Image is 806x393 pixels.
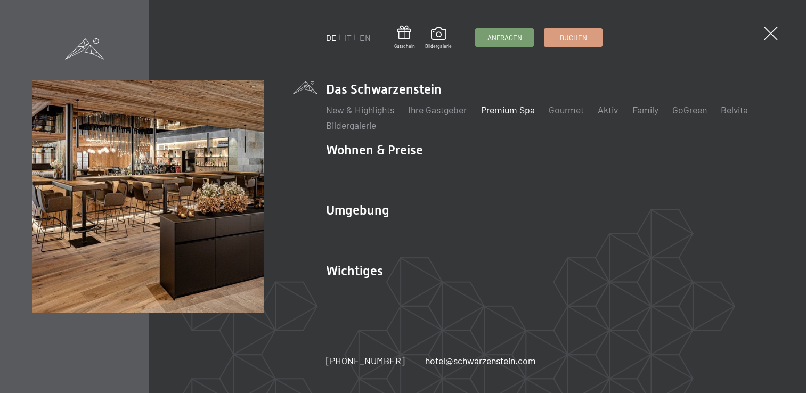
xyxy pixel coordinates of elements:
a: Aktiv [598,104,618,116]
span: Bildergalerie [425,43,452,50]
a: hotel@schwarzenstein.com [425,354,536,367]
a: EN [360,32,371,43]
a: Family [632,104,658,116]
a: Premium Spa [481,104,535,116]
span: Anfragen [487,33,522,43]
a: Gourmet [549,104,584,116]
a: [PHONE_NUMBER] [326,354,405,367]
a: Bildergalerie [326,119,376,131]
span: [PHONE_NUMBER] [326,355,405,366]
a: Ihre Gastgeber [408,104,467,116]
a: IT [345,32,352,43]
a: DE [326,32,337,43]
a: New & Highlights [326,104,394,116]
a: GoGreen [672,104,707,116]
a: Buchen [544,29,602,46]
a: Bildergalerie [425,27,452,50]
a: Belvita [721,104,748,116]
span: Gutschein [394,43,415,50]
a: Gutschein [394,26,415,50]
span: Buchen [560,33,587,43]
a: Anfragen [476,29,533,46]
